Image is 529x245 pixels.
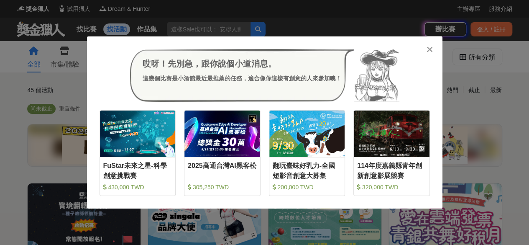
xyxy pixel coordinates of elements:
[143,74,342,83] div: 這幾個比賽是小酒館最近最推薦的任務，適合像你這樣有創意的人來參加噢！
[103,183,172,191] div: 430,000 TWD
[269,110,345,196] a: Cover Image翻玩臺味好乳力-全國短影音創意大募集 200,000 TWD
[357,183,426,191] div: 320,000 TWD
[103,161,172,180] div: FuStar未來之星-科學創意挑戰賽
[269,111,345,157] img: Cover Image
[143,57,342,70] div: 哎呀！先別急，跟你說個小道消息。
[273,161,342,180] div: 翻玩臺味好乳力-全國短影音創意大募集
[188,183,257,191] div: 305,250 TWD
[357,161,426,180] div: 114年度嘉義縣青年創新創意影展競賽
[184,110,261,196] a: Cover Image2025高通台灣AI黑客松 305,250 TWD
[354,49,399,102] img: Avatar
[354,111,429,157] img: Cover Image
[184,111,260,157] img: Cover Image
[188,161,257,180] div: 2025高通台灣AI黑客松
[273,183,342,191] div: 200,000 TWD
[353,110,430,196] a: Cover Image114年度嘉義縣青年創新創意影展競賽 320,000 TWD
[100,111,176,157] img: Cover Image
[100,110,176,196] a: Cover ImageFuStar未來之星-科學創意挑戰賽 430,000 TWD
